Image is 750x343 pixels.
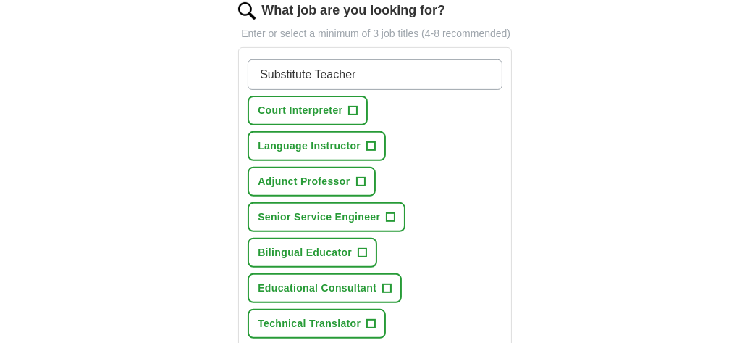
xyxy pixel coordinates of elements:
[248,59,502,90] input: Type a job title and press enter
[258,174,350,189] span: Adjunct Professor
[248,273,402,303] button: Educational Consultant
[248,238,377,268] button: Bilingual Educator
[238,26,512,41] p: Enter or select a minimum of 3 job titles (4-8 recommended)
[248,309,386,339] button: Technical Translator
[258,281,376,296] span: Educational Consultant
[258,245,352,260] span: Bilingual Educator
[248,167,375,197] button: Adjunct Professor
[258,316,361,331] span: Technical Translator
[258,103,342,118] span: Court Interpreter
[248,96,368,125] button: Court Interpreter
[238,2,256,20] img: search.png
[258,210,380,225] span: Senior Service Engineer
[248,202,405,232] button: Senior Service Engineer
[248,131,386,161] button: Language Instructor
[261,1,445,20] label: What job are you looking for?
[258,139,361,154] span: Language Instructor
